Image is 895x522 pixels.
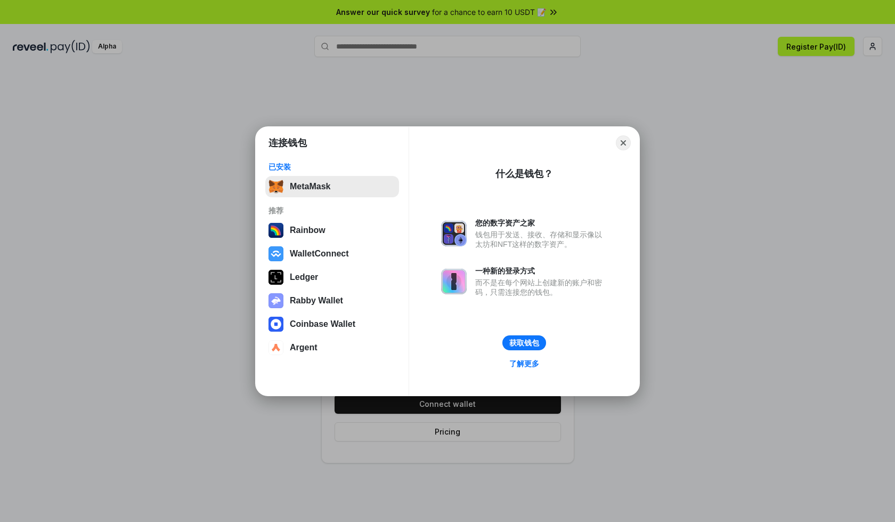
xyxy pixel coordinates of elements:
[290,343,318,352] div: Argent
[268,206,396,215] div: 推荐
[290,226,326,235] div: Rainbow
[265,290,399,311] button: Rabby Wallet
[475,278,607,297] div: 而不是在每个网站上创建新的账户和密码，只需连接您的钱包。
[268,317,283,332] img: svg+xml,%3Csvg%20width%3D%2228%22%20height%3D%2228%22%20viewBox%3D%220%200%2028%2028%22%20fill%3D...
[290,249,349,259] div: WalletConnect
[265,314,399,335] button: Coinbase Wallet
[290,296,343,306] div: Rabby Wallet
[509,359,539,368] div: 了解更多
[268,246,283,261] img: svg+xml,%3Csvg%20width%3D%2228%22%20height%3D%2228%22%20viewBox%3D%220%200%2028%2028%22%20fill%3D...
[265,243,399,264] button: WalletConnect
[475,218,607,228] div: 您的数字资产之家
[475,230,607,249] div: 钱包用于发送、接收、存储和显示像以太坊和NFT这样的数字资产。
[509,338,539,348] div: 获取钱包
[290,319,355,329] div: Coinbase Wallet
[265,337,399,358] button: Argent
[503,357,546,371] a: 了解更多
[268,223,283,238] img: svg+xml,%3Csvg%20width%3D%22120%22%20height%3D%22120%22%20viewBox%3D%220%200%20120%20120%22%20fil...
[441,221,467,246] img: svg+xml,%3Csvg%20xmlns%3D%22http%3A%2F%2Fwww.w3.org%2F2000%2Fsvg%22%20fill%3D%22none%22%20viewBox...
[265,220,399,241] button: Rainbow
[616,135,631,150] button: Close
[265,267,399,288] button: Ledger
[268,136,307,149] h1: 连接钱包
[441,269,467,294] img: svg+xml,%3Csvg%20xmlns%3D%22http%3A%2F%2Fwww.w3.org%2F2000%2Fsvg%22%20fill%3D%22none%22%20viewBox...
[290,182,330,191] div: MetaMask
[475,266,607,276] div: 一种新的登录方式
[268,293,283,308] img: svg+xml,%3Csvg%20xmlns%3D%22http%3A%2F%2Fwww.w3.org%2F2000%2Fsvg%22%20fill%3D%22none%22%20viewBox...
[268,162,396,172] div: 已安装
[268,340,283,355] img: svg+xml,%3Csvg%20width%3D%2228%22%20height%3D%2228%22%20viewBox%3D%220%200%2028%2028%22%20fill%3D...
[290,272,318,282] div: Ledger
[268,179,283,194] img: svg+xml,%3Csvg%20fill%3D%22none%22%20height%3D%2233%22%20viewBox%3D%220%200%2035%2033%22%20width%...
[265,176,399,197] button: MetaMask
[502,335,546,350] button: 获取钱包
[495,167,553,180] div: 什么是钱包？
[268,270,283,285] img: svg+xml,%3Csvg%20xmlns%3D%22http%3A%2F%2Fwww.w3.org%2F2000%2Fsvg%22%20width%3D%2228%22%20height%3...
